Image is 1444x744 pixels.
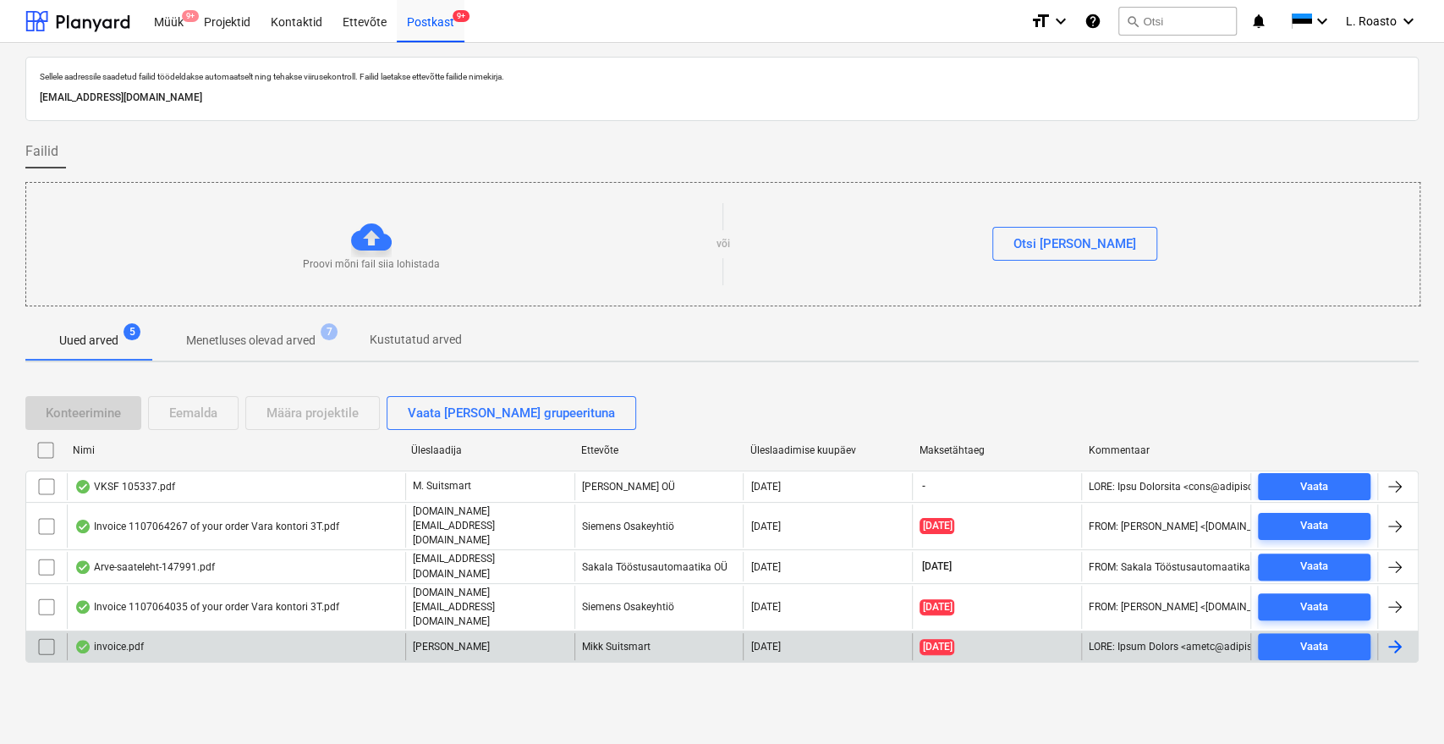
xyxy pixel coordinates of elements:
span: - [920,479,926,493]
div: Proovi mõni fail siia lohistadavõiOtsi [PERSON_NAME] [25,182,1420,306]
i: format_size [1030,11,1051,31]
span: 5 [124,323,140,340]
span: [DATE] [920,518,954,534]
div: Otsi [PERSON_NAME] [1013,233,1136,255]
span: 7 [321,323,338,340]
i: Abikeskus [1084,11,1101,31]
div: Vaata [1300,557,1328,576]
span: 9+ [182,10,199,22]
i: keyboard_arrow_down [1398,11,1419,31]
div: Siemens Osakeyhtiö [574,586,744,629]
div: [PERSON_NAME] OÜ [574,473,744,500]
button: Vaata [PERSON_NAME] grupeerituna [387,396,636,430]
span: L. Roasto [1346,14,1397,28]
p: Proovi mõni fail siia lohistada [303,257,440,272]
button: Otsi [1118,7,1237,36]
p: Sellele aadressile saadetud failid töödeldakse automaatselt ning tehakse viirusekontroll. Failid ... [40,71,1404,82]
span: Failid [25,141,58,162]
p: [DOMAIN_NAME][EMAIL_ADDRESS][DOMAIN_NAME] [413,504,568,548]
span: search [1126,14,1139,28]
div: Andmed failist loetud [74,520,91,533]
button: Vaata [1258,513,1370,540]
p: [DOMAIN_NAME][EMAIL_ADDRESS][DOMAIN_NAME] [413,586,568,629]
span: 9+ [453,10,469,22]
div: Üleslaadija [411,444,567,456]
span: [DATE] [920,599,954,615]
div: Vaata [1300,637,1328,657]
i: keyboard_arrow_down [1051,11,1071,31]
div: VKSF 105337.pdf [74,480,175,493]
div: Arve-saateleht-147991.pdf [74,560,215,574]
div: [DATE] [750,601,780,613]
i: keyboard_arrow_down [1312,11,1332,31]
div: invoice.pdf [74,640,144,653]
div: Andmed failist loetud [74,560,91,574]
p: Menetluses olevad arved [186,332,316,350]
div: Vaata [1300,516,1328,536]
button: Otsi [PERSON_NAME] [992,227,1157,261]
div: Sakala Tööstusautomaatika OÜ [574,552,744,581]
div: [DATE] [750,481,780,493]
div: [DATE] [750,641,780,653]
p: M. Suitsmart [413,479,471,493]
div: Andmed failist loetud [74,640,91,653]
span: [DATE] [920,639,954,655]
p: [PERSON_NAME] [413,640,490,654]
div: Mikk Suitsmart [574,633,744,660]
div: Nimi [73,444,398,456]
p: [EMAIL_ADDRESS][DOMAIN_NAME] [40,89,1404,107]
div: Ettevõte [580,444,736,456]
span: [DATE] [920,559,953,574]
p: või [717,237,730,251]
div: Vaata [1300,477,1328,497]
p: Kustutatud arved [370,331,462,349]
div: [DATE] [750,521,780,532]
button: Vaata [1258,554,1370,581]
button: Vaata [1258,593,1370,620]
div: Kommentaar [1089,444,1244,456]
div: Siemens Osakeyhtiö [574,504,744,548]
button: Vaata [1258,473,1370,500]
p: Uued arved [59,332,118,350]
div: Üleslaadimise kuupäev [750,444,906,456]
div: [DATE] [750,561,780,573]
div: Invoice 1107064035 of your order Vara kontori 3T.pdf [74,600,339,614]
div: Vaata [PERSON_NAME] grupeerituna [408,402,615,424]
div: Vaata [1300,598,1328,617]
div: Andmed failist loetud [74,600,91,614]
div: Andmed failist loetud [74,480,91,493]
p: [EMAIL_ADDRESS][DOMAIN_NAME] [413,552,568,581]
div: Invoice 1107064267 of your order Vara kontori 3T.pdf [74,520,339,533]
div: Maksetähtaeg [920,444,1075,456]
i: notifications [1250,11,1267,31]
button: Vaata [1258,633,1370,660]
